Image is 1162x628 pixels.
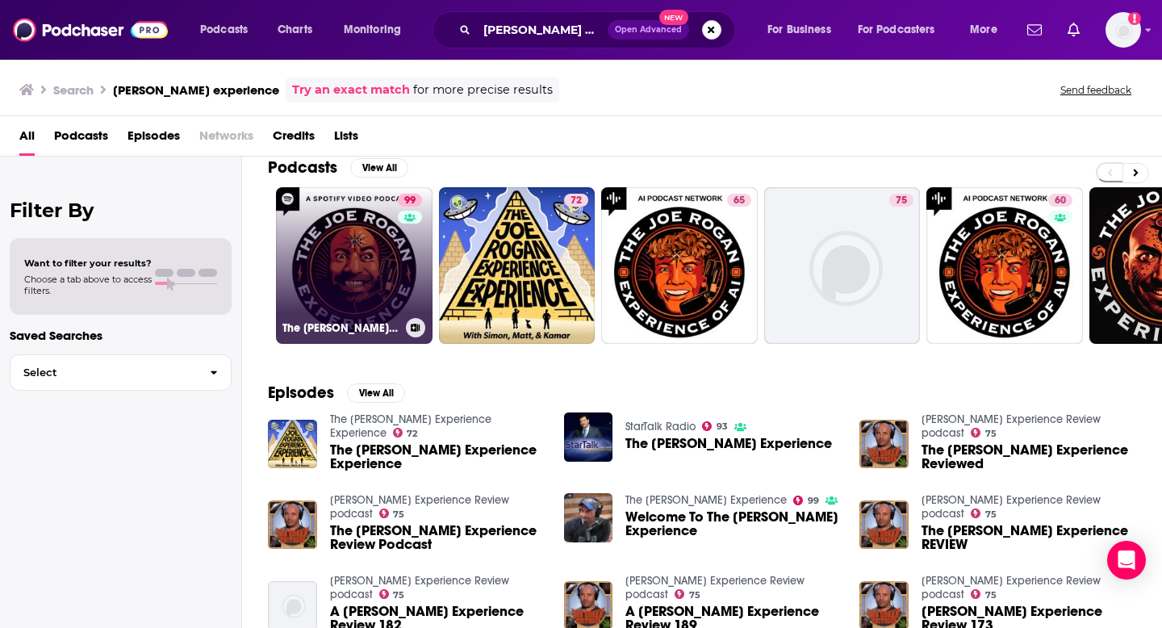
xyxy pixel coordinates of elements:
[332,17,422,43] button: open menu
[10,328,232,343] p: Saved Searches
[1128,12,1141,25] svg: Add a profile image
[859,420,909,469] img: The Joe Rogan Experience Reviewed
[10,354,232,391] button: Select
[625,574,805,601] a: Joe Rogan Experience Review podcast
[564,493,613,542] img: Welcome To The Joe Rogan Experience
[601,187,758,344] a: 65
[189,17,269,43] button: open menu
[571,193,582,209] span: 72
[276,187,433,344] a: 99The [PERSON_NAME] Experience
[24,257,152,269] span: Want to filter your results?
[985,511,997,518] span: 75
[675,589,700,599] a: 75
[922,493,1101,521] a: Joe Rogan Experience Review podcast
[756,17,851,43] button: open menu
[808,497,819,504] span: 99
[922,443,1136,471] span: The [PERSON_NAME] Experience Reviewed
[625,420,696,433] a: StarTalk Radio
[564,412,613,462] img: The Joe Rogan Experience
[330,574,509,601] a: Joe Rogan Experience Review podcast
[1048,194,1072,207] a: 60
[1106,12,1141,48] img: User Profile
[926,187,1083,344] a: 60
[54,123,108,156] a: Podcasts
[413,81,553,99] span: for more precise results
[200,19,248,41] span: Podcasts
[625,510,840,538] span: Welcome To The [PERSON_NAME] Experience
[273,123,315,156] span: Credits
[330,524,545,551] span: The [PERSON_NAME] Experience Review Podcast
[268,383,405,403] a: EpisodesView All
[985,592,997,599] span: 75
[1106,12,1141,48] span: Logged in as autumncomm
[53,82,94,98] h3: Search
[767,19,831,41] span: For Business
[407,430,417,438] span: 72
[350,158,408,178] button: View All
[268,383,334,403] h2: Episodes
[330,412,491,440] a: The Joe Rogan Experience Experience
[922,524,1136,551] a: The Joe Rogan Experience REVIEW
[717,423,728,430] span: 93
[292,81,410,99] a: Try an exact match
[268,157,408,178] a: PodcastsView All
[282,321,399,335] h3: The [PERSON_NAME] Experience
[268,157,337,178] h2: Podcasts
[10,199,232,222] h2: Filter By
[393,511,404,518] span: 75
[859,500,909,550] img: The Joe Rogan Experience REVIEW
[727,194,751,207] a: 65
[344,19,401,41] span: Monitoring
[347,383,405,403] button: View All
[1107,541,1146,580] div: Open Intercom Messenger
[922,524,1136,551] span: The [PERSON_NAME] Experience REVIEW
[477,17,608,43] input: Search podcasts, credits, & more...
[793,496,819,505] a: 99
[330,443,545,471] span: The [PERSON_NAME] Experience Experience
[268,420,317,469] img: The Joe Rogan Experience Experience
[393,592,404,599] span: 75
[1021,16,1048,44] a: Show notifications dropdown
[330,524,545,551] a: The Joe Rogan Experience Review Podcast
[379,509,405,518] a: 75
[19,123,35,156] a: All
[625,437,832,450] a: The Joe Rogan Experience
[267,17,322,43] a: Charts
[330,493,509,521] a: Joe Rogan Experience Review podcast
[625,493,787,507] a: The Joe Rogan Experience
[278,19,312,41] span: Charts
[922,574,1101,601] a: Joe Rogan Experience Review podcast
[13,15,168,45] img: Podchaser - Follow, Share and Rate Podcasts
[702,421,728,431] a: 93
[896,193,907,209] span: 75
[330,443,545,471] a: The Joe Rogan Experience Experience
[659,10,688,25] span: New
[268,500,317,550] img: The Joe Rogan Experience Review Podcast
[24,274,152,296] span: Choose a tab above to access filters.
[334,123,358,156] span: Lists
[1061,16,1086,44] a: Show notifications dropdown
[10,367,197,378] span: Select
[922,443,1136,471] a: The Joe Rogan Experience Reviewed
[625,437,832,450] span: The [PERSON_NAME] Experience
[689,592,700,599] span: 75
[615,26,682,34] span: Open Advanced
[448,11,750,48] div: Search podcasts, credits, & more...
[847,17,959,43] button: open menu
[1106,12,1141,48] button: Show profile menu
[922,412,1101,440] a: Joe Rogan Experience Review podcast
[1055,193,1066,209] span: 60
[971,428,997,438] a: 75
[858,19,935,41] span: For Podcasters
[625,510,840,538] a: Welcome To The Joe Rogan Experience
[971,509,997,518] a: 75
[127,123,180,156] a: Episodes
